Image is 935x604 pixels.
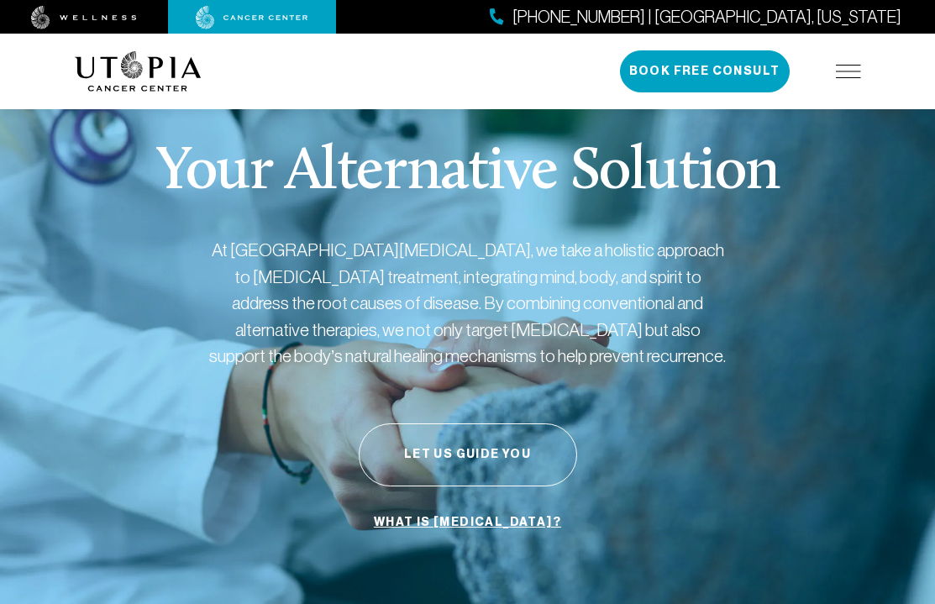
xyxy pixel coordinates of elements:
img: wellness [31,6,137,29]
img: cancer center [196,6,308,29]
p: Your Alternative Solution [155,143,780,203]
a: What is [MEDICAL_DATA]? [370,507,565,538]
p: At [GEOGRAPHIC_DATA][MEDICAL_DATA], we take a holistic approach to [MEDICAL_DATA] treatment, inte... [207,237,728,370]
img: icon-hamburger [836,65,861,78]
span: [PHONE_NUMBER] | [GEOGRAPHIC_DATA], [US_STATE] [512,5,901,29]
img: logo [75,51,202,92]
button: Let Us Guide You [359,423,577,486]
button: Book Free Consult [620,50,790,92]
a: [PHONE_NUMBER] | [GEOGRAPHIC_DATA], [US_STATE] [490,5,901,29]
